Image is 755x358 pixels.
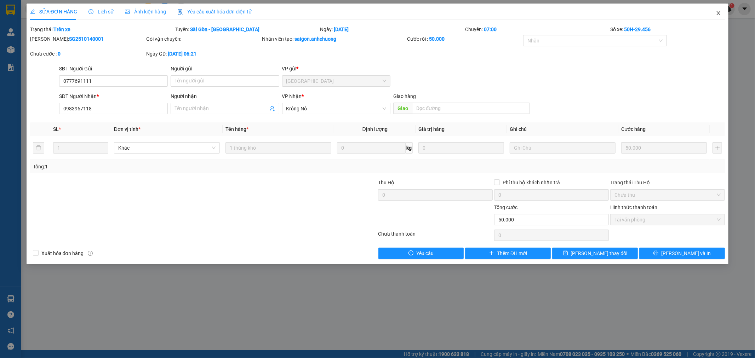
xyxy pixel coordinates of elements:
b: [DATE] [334,27,349,32]
b: saigon.anhchuong [295,36,337,42]
div: Gói vận chuyển: [146,35,261,43]
span: Yêu cầu xuất hóa đơn điện tử [177,9,252,15]
b: [DATE] 06:21 [168,51,196,57]
span: user-add [269,106,275,111]
input: VD: Bàn, Ghế [225,142,331,154]
div: Người nhận [171,92,279,100]
span: Đơn vị tính [114,126,141,132]
b: 0 [58,51,61,57]
span: Lịch sử [88,9,114,15]
b: 07:00 [484,27,497,32]
span: Ảnh kiện hàng [125,9,166,15]
b: Sài Gòn - [GEOGRAPHIC_DATA] [190,27,260,32]
input: Ghi Chú [510,142,616,154]
span: SỬA ĐƠN HÀNG [30,9,77,15]
div: Krông Nô [83,6,132,23]
span: Thu Hộ [378,180,394,185]
div: Tuyến: [175,25,320,33]
input: Dọc đường [412,103,530,114]
div: Ngày GD: [146,50,261,58]
span: exclamation-circle [408,250,413,256]
div: Chưa thanh toán [378,230,494,242]
span: Cước hàng [621,126,646,132]
button: plus [713,142,722,154]
button: delete [33,142,44,154]
div: 0777691111 [6,22,78,32]
span: SL [91,49,101,59]
span: printer [653,250,658,256]
div: 50.000 [5,37,79,46]
div: Số xe: [610,25,726,33]
b: Trên xe [53,27,70,32]
div: SĐT Người Nhận [59,92,168,100]
span: Khác [118,143,216,153]
div: Chưa cước : [30,50,145,58]
span: Gửi: [6,6,17,13]
div: VP gửi [282,65,391,73]
div: Trạng thái Thu Hộ [610,179,725,186]
span: Giá trị hàng [418,126,445,132]
span: edit [30,9,35,14]
div: Cước rồi : [407,35,522,43]
span: close [716,10,721,16]
span: Phí thu hộ khách nhận trả [500,179,563,186]
div: SĐT Người Gửi [59,65,168,73]
button: printer[PERSON_NAME] và In [639,248,725,259]
div: 0983967118 [83,23,132,33]
input: 0 [418,142,504,154]
button: exclamation-circleYêu cầu [378,248,464,259]
span: plus [489,250,494,256]
span: Tên hàng [225,126,248,132]
span: picture [125,9,130,14]
div: Tổng: 1 [33,163,291,171]
span: clock-circle [88,9,93,14]
span: Chưa thu [614,190,721,200]
span: kg [406,142,413,154]
span: Yêu cầu [416,249,434,257]
span: info-circle [88,251,93,256]
div: Tên hàng: 1 thùng khô ( : 1 ) [6,50,132,59]
input: 0 [621,142,707,154]
span: Giao hàng [393,93,416,99]
div: Trạng thái: [29,25,175,33]
span: Thêm ĐH mới [497,249,527,257]
span: [PERSON_NAME] thay đổi [571,249,628,257]
div: [PERSON_NAME]: [30,35,145,43]
button: Close [709,4,728,23]
span: [PERSON_NAME] và In [661,249,711,257]
div: Chuyến: [464,25,610,33]
div: Ngày: [320,25,465,33]
span: Tại văn phòng [614,214,721,225]
div: [GEOGRAPHIC_DATA] [6,6,78,22]
span: Định lượng [362,126,388,132]
span: save [563,250,568,256]
span: Tổng cước [494,204,517,210]
span: VP Nhận [282,93,302,99]
span: Krông Nô [286,103,387,114]
b: 50.000 [429,36,445,42]
span: Xuất hóa đơn hàng [39,249,87,257]
img: icon [177,9,183,15]
span: CR : [5,38,16,45]
div: Nhân viên tạo: [262,35,406,43]
b: SG2510140001 [69,36,104,42]
div: Người gửi [171,65,279,73]
button: plusThêm ĐH mới [465,248,551,259]
b: 50H-29.456 [624,27,651,32]
button: save[PERSON_NAME] thay đổi [552,248,638,259]
span: Sài Gòn [286,76,387,86]
span: Nhận: [83,7,100,14]
th: Ghi chú [507,122,618,136]
span: SL [53,126,59,132]
label: Hình thức thanh toán [610,204,657,210]
span: Giao [393,103,412,114]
